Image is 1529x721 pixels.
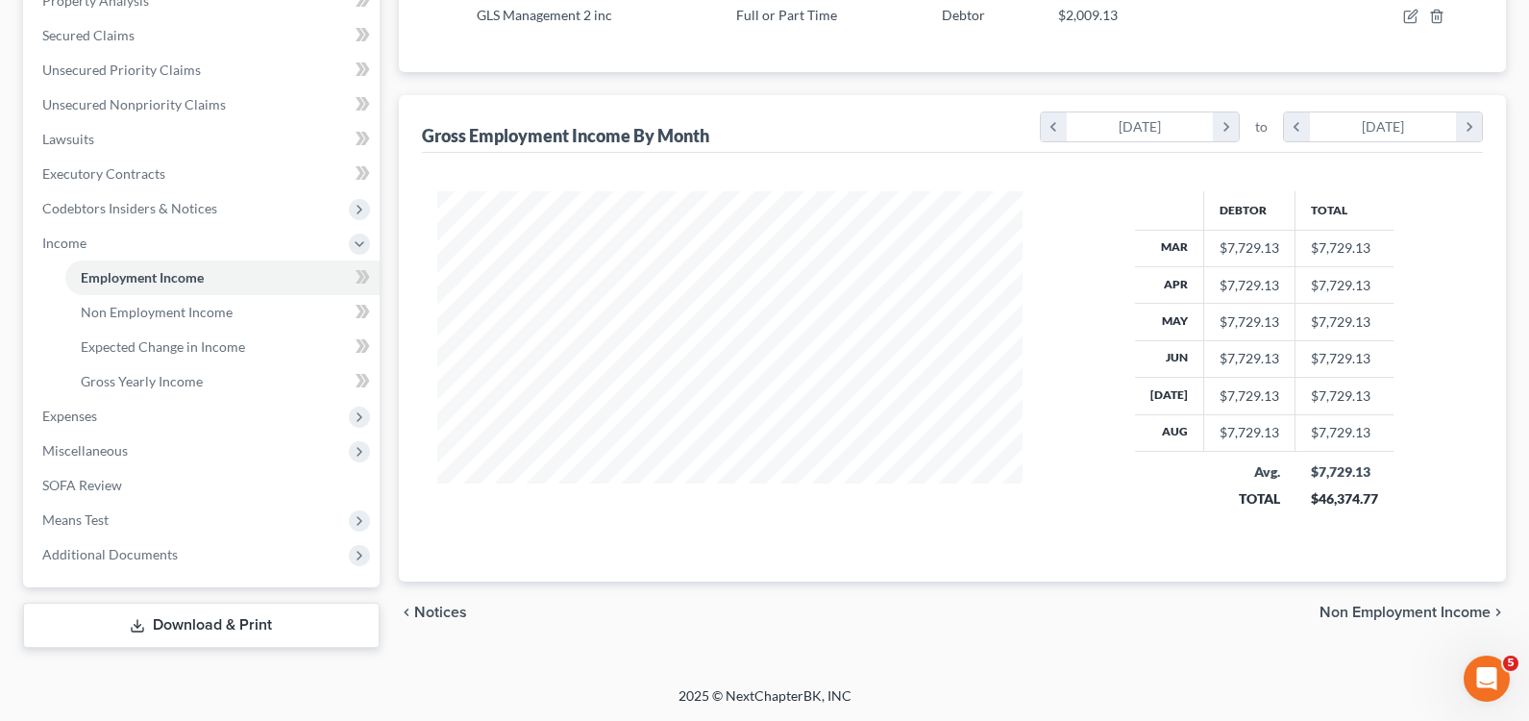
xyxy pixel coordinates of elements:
div: [DATE] [1067,112,1214,141]
span: Additional Documents [42,546,178,562]
th: Total [1295,191,1393,230]
button: Non Employment Income chevron_right [1319,605,1506,620]
div: TOTAL [1220,489,1280,509]
th: Debtor [1204,191,1295,230]
span: Full or Part Time [736,7,837,23]
span: Expenses [42,408,97,424]
span: Miscellaneous [42,442,128,459]
i: chevron_right [1213,112,1239,141]
th: May [1135,304,1204,340]
div: Gross Employment Income By Month [422,124,709,147]
a: Lawsuits [27,122,380,157]
th: Aug [1135,414,1204,451]
span: Notices [414,605,467,620]
div: Avg. [1220,462,1280,482]
div: $7,729.13 [1220,276,1279,295]
a: Unsecured Nonpriority Claims [27,87,380,122]
span: to [1255,117,1268,137]
th: Mar [1135,230,1204,266]
a: Non Employment Income [65,295,380,330]
a: Employment Income [65,261,380,295]
td: $7,729.13 [1295,230,1393,266]
div: $7,729.13 [1220,312,1279,332]
span: Unsecured Nonpriority Claims [42,96,226,112]
i: chevron_left [1284,112,1310,141]
div: $7,729.13 [1220,386,1279,406]
span: 5 [1503,656,1518,671]
th: [DATE] [1135,378,1204,414]
div: $7,729.13 [1220,238,1279,258]
span: Codebtors Insiders & Notices [42,200,217,216]
span: Unsecured Priority Claims [42,62,201,78]
td: $7,729.13 [1295,414,1393,451]
i: chevron_right [1456,112,1482,141]
span: Non Employment Income [81,304,233,320]
span: Means Test [42,511,109,528]
button: chevron_left Notices [399,605,467,620]
span: Lawsuits [42,131,94,147]
i: chevron_left [399,605,414,620]
span: Expected Change in Income [81,338,245,355]
th: Apr [1135,266,1204,303]
a: SOFA Review [27,468,380,503]
span: Gross Yearly Income [81,373,203,389]
div: [DATE] [1310,112,1457,141]
td: $7,729.13 [1295,340,1393,377]
span: Employment Income [81,269,204,286]
span: Secured Claims [42,27,135,43]
i: chevron_left [1041,112,1067,141]
div: $7,729.13 [1220,423,1279,442]
a: Expected Change in Income [65,330,380,364]
th: Jun [1135,340,1204,377]
a: Executory Contracts [27,157,380,191]
a: Secured Claims [27,18,380,53]
span: SOFA Review [42,477,122,493]
i: chevron_right [1491,605,1506,620]
td: $7,729.13 [1295,304,1393,340]
iframe: Intercom live chat [1464,656,1510,702]
a: Download & Print [23,603,380,648]
div: $7,729.13 [1220,349,1279,368]
div: $46,374.77 [1311,489,1378,509]
div: 2025 © NextChapterBK, INC [217,686,1313,721]
span: Non Employment Income [1319,605,1491,620]
a: Gross Yearly Income [65,364,380,399]
a: Unsecured Priority Claims [27,53,380,87]
span: $2,009.13 [1058,7,1118,23]
div: $7,729.13 [1311,462,1378,482]
td: $7,729.13 [1295,378,1393,414]
span: Debtor [942,7,985,23]
td: $7,729.13 [1295,266,1393,303]
span: Executory Contracts [42,165,165,182]
span: GLS Management 2 inc [477,7,612,23]
span: Income [42,235,86,251]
